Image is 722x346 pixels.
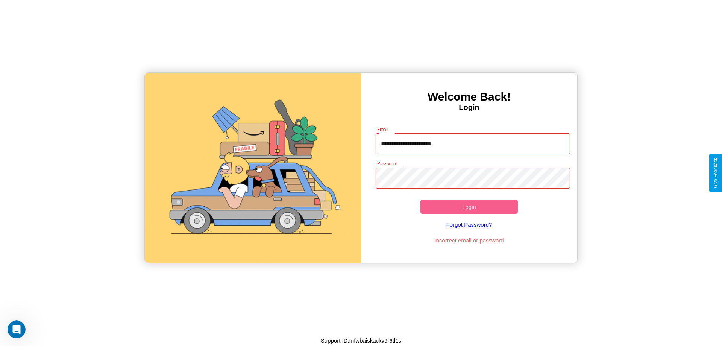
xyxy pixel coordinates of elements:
img: gif [145,73,361,263]
a: Forgot Password? [372,214,567,235]
h3: Welcome Back! [361,90,577,103]
button: Login [420,200,518,214]
label: Email [377,126,389,133]
p: Support ID: mfwbaiskackv9r6tl1s [321,335,401,346]
label: Password [377,160,397,167]
h4: Login [361,103,577,112]
p: Incorrect email or password [372,235,567,245]
div: Give Feedback [713,158,718,188]
iframe: Intercom live chat [8,320,26,338]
